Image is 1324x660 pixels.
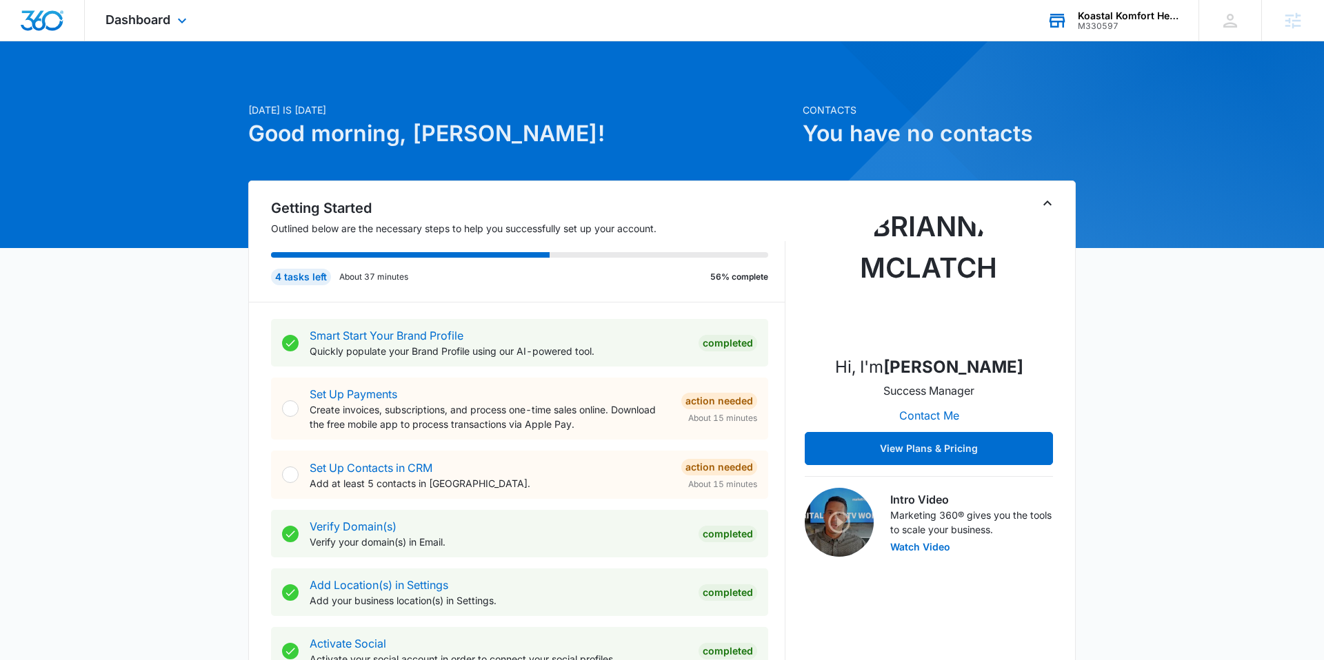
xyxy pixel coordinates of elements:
h1: You have no contacts [803,117,1076,150]
div: account name [1078,10,1178,21]
h2: Getting Started [271,198,785,218]
img: tab_domain_overview_orange.svg [37,80,48,91]
div: Completed [699,584,757,601]
strong: [PERSON_NAME] [883,357,1023,377]
a: Verify Domain(s) [310,519,397,533]
img: tab_keywords_by_traffic_grey.svg [137,80,148,91]
p: Success Manager [883,382,974,399]
p: [DATE] is [DATE] [248,103,794,117]
a: Smart Start Your Brand Profile [310,329,463,342]
div: v 4.0.25 [39,22,68,33]
div: Completed [699,335,757,351]
span: About 15 minutes [688,478,757,491]
button: Watch Video [890,542,950,552]
div: account id [1078,21,1178,31]
h1: Good morning, [PERSON_NAME]! [248,117,794,150]
p: About 37 minutes [339,271,408,283]
p: Add your business location(s) in Settings. [310,593,688,608]
h3: Intro Video [890,491,1053,508]
img: Brianna McLatchie [860,206,998,344]
img: website_grey.svg [22,36,33,47]
div: Action Needed [681,459,757,475]
div: Completed [699,526,757,542]
img: logo_orange.svg [22,22,33,33]
button: View Plans & Pricing [805,432,1053,465]
p: Create invoices, subscriptions, and process one-time sales online. Download the free mobile app t... [310,402,670,431]
a: Set Up Payments [310,387,397,401]
p: Hi, I'm [835,355,1023,380]
p: Add at least 5 contacts in [GEOGRAPHIC_DATA]. [310,476,670,491]
p: Contacts [803,103,1076,117]
p: Marketing 360® gives you the tools to scale your business. [890,508,1053,537]
a: Activate Social [310,637,386,650]
p: Outlined below are the necessary steps to help you successfully set up your account. [271,221,785,236]
div: Domain Overview [52,81,123,90]
a: Add Location(s) in Settings [310,578,448,592]
span: About 15 minutes [688,412,757,424]
img: Intro Video [805,488,874,557]
div: 4 tasks left [271,269,331,285]
button: Contact Me [885,399,973,432]
div: Action Needed [681,393,757,409]
span: Dashboard [106,12,170,27]
div: Keywords by Traffic [152,81,232,90]
p: Verify your domain(s) in Email. [310,535,688,549]
button: Toggle Collapse [1039,195,1056,212]
a: Set Up Contacts in CRM [310,461,432,475]
p: Quickly populate your Brand Profile using our AI-powered tool. [310,344,688,358]
div: Completed [699,643,757,659]
div: Domain: [DOMAIN_NAME] [36,36,152,47]
p: 56% complete [710,271,768,283]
